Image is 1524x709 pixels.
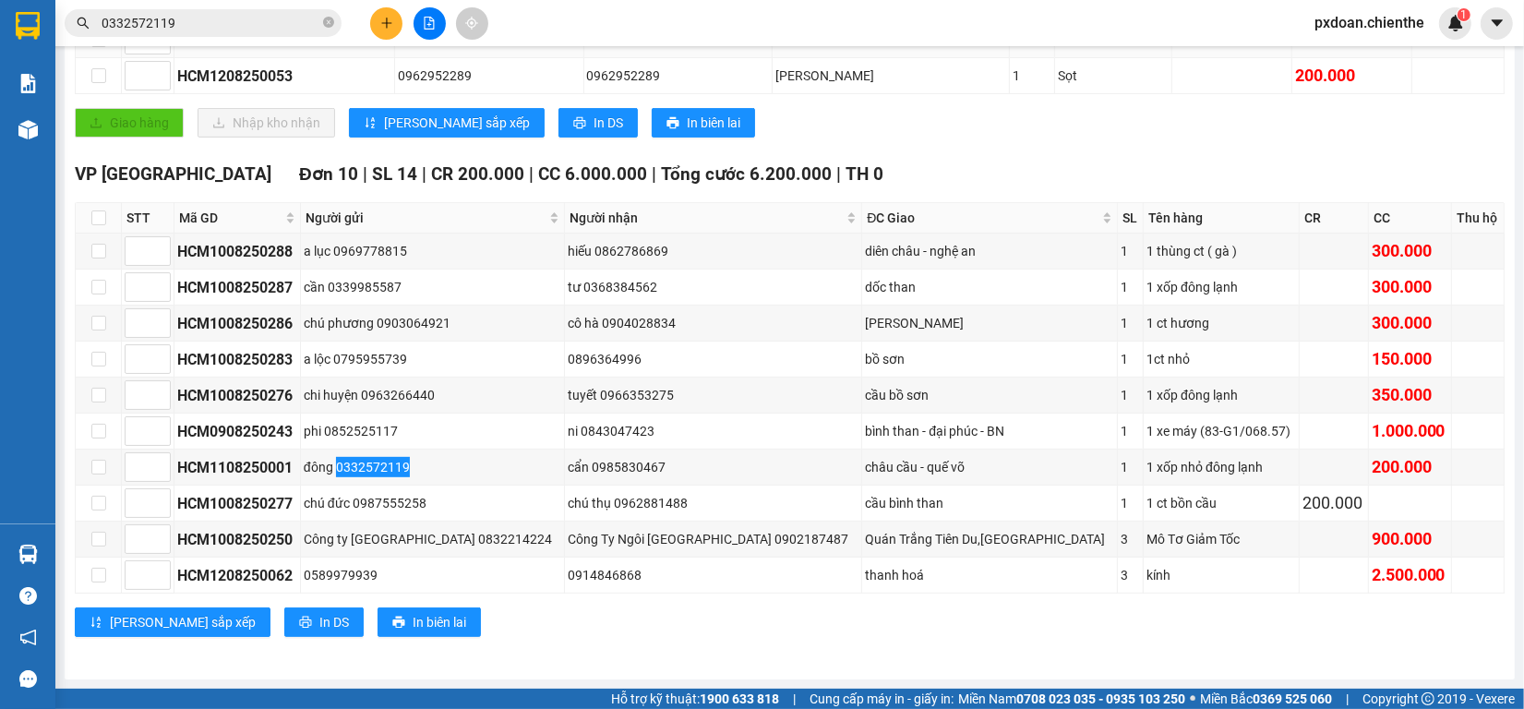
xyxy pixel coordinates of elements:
[363,163,367,185] span: |
[1422,692,1434,705] span: copyright
[1121,241,1140,261] div: 1
[19,629,37,646] span: notification
[323,17,334,28] span: close-circle
[284,607,364,637] button: printerIn DS
[568,565,858,585] div: 0914846868
[304,457,561,477] div: đông 0332572119
[1300,203,1369,234] th: CR
[19,670,37,688] span: message
[177,240,297,263] div: HCM1008250288
[19,587,37,605] span: question-circle
[1458,8,1470,21] sup: 1
[1058,66,1169,86] div: Sọt
[75,607,270,637] button: sort-ascending[PERSON_NAME] sắp xếp
[1253,691,1332,706] strong: 0369 525 060
[1372,238,1448,264] div: 300.000
[1300,11,1439,34] span: pxdoan.chienthe
[323,15,334,32] span: close-circle
[177,276,297,299] div: HCM1008250287
[1121,385,1140,405] div: 1
[392,616,405,631] span: printer
[174,378,301,414] td: HCM1008250276
[958,689,1185,709] span: Miền Nam
[865,457,1114,477] div: châu cầu - quế võ
[1121,349,1140,369] div: 1
[465,17,478,30] span: aim
[865,349,1114,369] div: bồ sơn
[568,457,858,477] div: cẩn 0985830467
[304,565,561,585] div: 0589979939
[611,689,779,709] span: Hỗ trợ kỹ thuật:
[177,528,297,551] div: HCM1008250250
[652,108,755,138] button: printerIn biên lai
[1295,63,1409,89] div: 200.000
[1146,349,1296,369] div: 1ct nhỏ
[1144,203,1300,234] th: Tên hàng
[775,66,1006,86] div: [PERSON_NAME]
[1013,66,1051,86] div: 1
[1200,689,1332,709] span: Miền Bắc
[700,691,779,706] strong: 1900 633 818
[423,17,436,30] span: file-add
[179,208,282,228] span: Mã GD
[16,12,40,40] img: logo-vxr
[122,203,174,234] th: STT
[304,529,561,549] div: Công ty [GEOGRAPHIC_DATA] 0832214224
[846,163,883,185] span: TH 0
[836,163,841,185] span: |
[867,208,1098,228] span: ĐC Giao
[865,313,1114,333] div: [PERSON_NAME]
[174,270,301,306] td: HCM1008250287
[865,385,1114,405] div: cầu bồ sơn
[1146,565,1296,585] div: kính
[75,163,271,185] span: VP [GEOGRAPHIC_DATA]
[1146,277,1296,297] div: 1 xốp đông lạnh
[414,7,446,40] button: file-add
[380,17,393,30] span: plus
[568,349,858,369] div: 0896364996
[384,113,530,133] span: [PERSON_NAME] sắp xếp
[1146,457,1296,477] div: 1 xốp nhỏ đông lạnh
[865,241,1114,261] div: diên châu - nghệ an
[1121,277,1140,297] div: 1
[568,421,858,441] div: ni 0843047423
[661,163,832,185] span: Tổng cước 6.200.000
[865,529,1114,549] div: Quán Trắng Tiên Du,[GEOGRAPHIC_DATA]
[1146,241,1296,261] div: 1 thùng ct ( gà )
[174,342,301,378] td: HCM1008250283
[568,493,858,513] div: chú thụ 0962881488
[652,163,656,185] span: |
[299,163,358,185] span: Đơn 10
[568,385,858,405] div: tuyết 0966353275
[865,421,1114,441] div: bình than - đại phúc - BN
[1146,385,1296,405] div: 1 xốp đông lạnh
[370,7,402,40] button: plus
[810,689,954,709] span: Cung cấp máy in - giấy in:
[174,450,301,486] td: HCM1108250001
[299,616,312,631] span: printer
[177,384,297,407] div: HCM1008250276
[77,17,90,30] span: search
[558,108,638,138] button: printerIn DS
[529,163,534,185] span: |
[174,486,301,522] td: HCM1008250277
[456,7,488,40] button: aim
[304,277,561,297] div: cần 0339985587
[174,522,301,558] td: HCM1008250250
[1121,493,1140,513] div: 1
[1452,203,1505,234] th: Thu hộ
[594,113,623,133] span: In DS
[865,493,1114,513] div: cầu bình than
[1447,15,1464,31] img: icon-new-feature
[304,493,561,513] div: chú đức 0987555258
[568,277,858,297] div: tư 0368384562
[1146,529,1296,549] div: Mô Tơ Giảm Tốc
[570,208,843,228] span: Người nhận
[304,241,561,261] div: a lục 0969778815
[198,108,335,138] button: downloadNhập kho nhận
[1121,313,1140,333] div: 1
[177,564,297,587] div: HCM1208250062
[75,108,184,138] button: uploadGiao hàng
[304,421,561,441] div: phi 0852525117
[1121,565,1140,585] div: 3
